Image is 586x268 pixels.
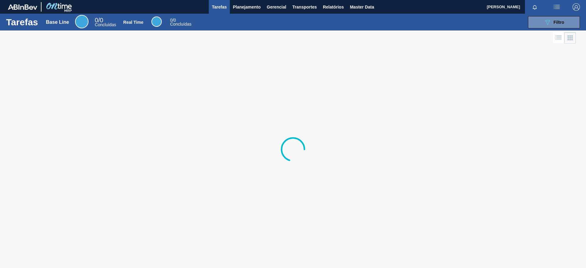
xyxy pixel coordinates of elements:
div: Real Time [151,16,162,27]
img: Logout [573,3,580,11]
span: Concluídas [170,22,191,27]
span: / 0 [95,17,103,23]
button: Notificações [525,3,544,11]
span: Concluídas [95,22,116,27]
div: Base Line [95,18,116,27]
button: Filtro [528,16,580,28]
span: Master Data [350,3,374,11]
div: Base Line [75,15,89,28]
span: 0 [95,17,98,23]
span: Planejamento [233,3,261,11]
span: Transportes [292,3,317,11]
img: TNhmsLtSVTkK8tSr43FrP2fwEKptu5GPRR3wAAAABJRU5ErkJggg== [8,4,37,10]
div: Real Time [123,20,143,25]
h1: Tarefas [6,19,38,26]
span: Filtro [554,20,564,25]
span: Relatórios [323,3,344,11]
img: userActions [553,3,560,11]
span: Tarefas [212,3,227,11]
div: Real Time [170,18,191,26]
div: Base Line [46,20,69,25]
span: 0 [170,18,172,23]
span: Gerencial [267,3,286,11]
span: / 0 [170,18,176,23]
